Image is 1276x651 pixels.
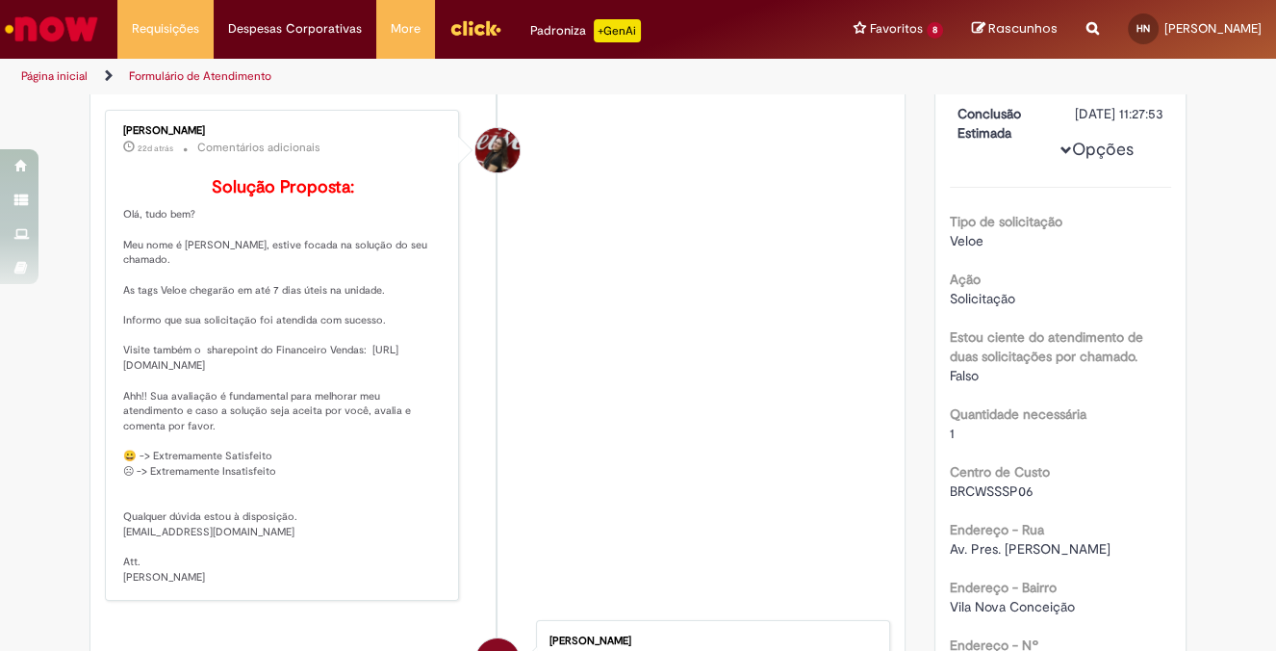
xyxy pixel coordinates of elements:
span: 22d atrás [138,143,173,154]
span: More [391,19,421,39]
a: Página inicial [21,68,88,84]
div: [DATE] 11:27:53 [1075,104,1164,123]
span: 8 [927,22,943,39]
img: click_logo_yellow_360x200.png [449,13,501,42]
b: Ação [950,271,981,288]
span: BRCWSSSP06 [950,482,1034,500]
span: Av. Pres. [PERSON_NAME] [950,540,1110,558]
span: Falso [950,367,979,384]
ul: Trilhas de página [14,59,836,94]
b: Tipo de solicitação [950,213,1062,230]
span: [PERSON_NAME] [1164,20,1262,37]
div: Beatriz Rosa Camillo [475,128,520,172]
img: ServiceNow [2,10,101,48]
a: Formulário de Atendimento [129,68,271,84]
b: Estou ciente do atendimento de duas solicitações por chamado. [950,328,1143,365]
small: Comentários adicionais [197,140,320,156]
b: Solução Proposta: [212,176,354,198]
time: 09/09/2025 11:50:38 [138,143,173,154]
span: Despesas Corporativas [228,19,362,39]
span: Solicitação [950,290,1015,307]
span: Requisições [132,19,199,39]
span: Rascunhos [988,19,1058,38]
span: Veloe [950,232,983,249]
dt: Conclusão Estimada [943,104,1061,143]
p: +GenAi [594,19,641,42]
div: [PERSON_NAME] [549,636,870,647]
span: 1 [950,425,955,442]
span: Favoritos [870,19,923,39]
b: Centro de Custo [950,463,1050,481]
b: Quantidade necessária [950,405,1086,423]
p: Olá, tudo bem? Meu nome é [PERSON_NAME], estive focada na solução do seu chamado. As tags Veloe c... [123,178,444,585]
div: Padroniza [530,19,641,42]
a: Rascunhos [972,20,1058,39]
div: [PERSON_NAME] [123,125,444,137]
b: Endereço - Rua [950,521,1044,538]
span: HN [1136,22,1150,35]
b: Endereço - Bairro [950,579,1057,596]
span: Vila Nova Conceição [950,598,1075,615]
